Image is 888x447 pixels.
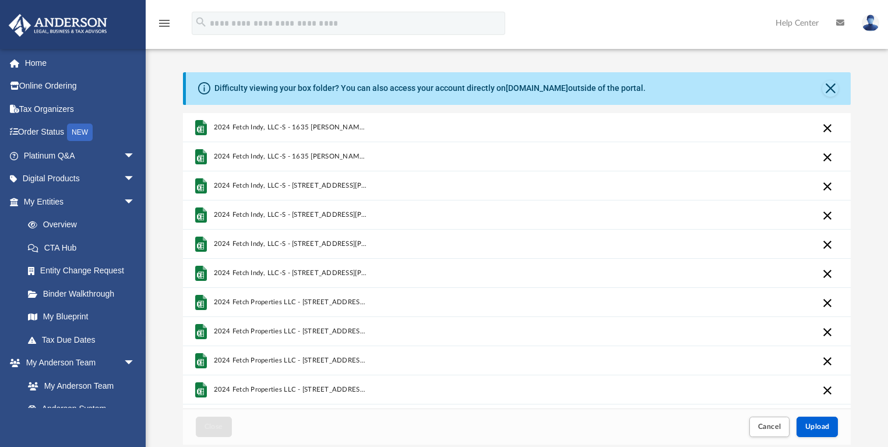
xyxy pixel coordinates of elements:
span: arrow_drop_down [124,144,147,168]
span: 2024 Fetch Indy, LLC-S - [STREET_ADDRESS][PERSON_NAME], Protected Series P&L Summary.xlsx [213,269,367,277]
div: Difficulty viewing your box folder? You can also access your account directly on outside of the p... [214,82,646,94]
button: Cancel this upload [820,179,834,193]
div: grid [183,113,851,409]
span: arrow_drop_down [124,190,147,214]
a: My Entitiesarrow_drop_down [8,190,153,213]
span: arrow_drop_down [124,167,147,191]
a: CTA Hub [16,236,153,259]
a: Tax Due Dates [16,328,153,351]
img: User Pic [862,15,879,31]
span: 2024 Fetch Indy, LLC-S - 1635 [PERSON_NAME], Protected Series P&L Summary.xlsx [213,153,367,160]
div: Upload [183,113,851,445]
span: Close [205,423,223,430]
a: My Anderson Team [16,374,141,397]
span: 2024 Fetch Properties LLC - [STREET_ADDRESS][PERSON_NAME] Series P&L Summary.xlsx [213,328,367,335]
button: Close [196,417,232,437]
span: 2024 Fetch Indy, LLC-S - [STREET_ADDRESS][PERSON_NAME] Series BS Summary.xlsx [213,240,367,248]
button: Cancel this upload [820,267,834,281]
div: NEW [67,124,93,141]
span: 2024 Fetch Properties LLC - [STREET_ADDRESS] Series BS Summary.xlsx [213,357,367,364]
a: Home [8,51,153,75]
span: 2024 Fetch Properties LLC - [STREET_ADDRESS] Series P&L Summary.xlsx [213,386,367,393]
span: arrow_drop_down [124,351,147,375]
a: Order StatusNEW [8,121,153,145]
span: 2024 Fetch Indy, LLC-S - [STREET_ADDRESS][PERSON_NAME] Series BS Summary.xlsx [213,182,367,189]
i: menu [157,16,171,30]
a: Platinum Q&Aarrow_drop_down [8,144,153,167]
img: Anderson Advisors Platinum Portal [5,14,111,37]
i: search [195,16,207,29]
a: menu [157,22,171,30]
button: Cancel [749,417,790,437]
a: Online Ordering [8,75,153,98]
a: Digital Productsarrow_drop_down [8,167,153,191]
button: Cancel this upload [820,209,834,223]
span: 2024 Fetch Indy, LLC-S - 1635 [PERSON_NAME], Protected Series BS Summary.xlsx [213,124,367,131]
span: 2024 Fetch Properties LLC - [STREET_ADDRESS][PERSON_NAME] Series BS Summary.xlsx [213,298,367,306]
a: Overview [16,213,153,237]
button: Cancel this upload [820,354,834,368]
span: 2024 Fetch Indy, LLC-S - [STREET_ADDRESS][PERSON_NAME], Protected Series P&L Summary.xlsx [213,211,367,219]
button: Close [822,80,838,97]
button: Cancel this upload [820,325,834,339]
button: Cancel this upload [820,121,834,135]
a: My Anderson Teamarrow_drop_down [8,351,147,375]
button: Cancel this upload [820,383,834,397]
button: Cancel this upload [820,296,834,310]
a: Anderson System [16,397,147,421]
a: Entity Change Request [16,259,153,283]
button: Cancel this upload [820,238,834,252]
a: Tax Organizers [8,97,153,121]
a: Binder Walkthrough [16,282,153,305]
span: Cancel [758,423,781,430]
button: Cancel this upload [820,150,834,164]
a: My Blueprint [16,305,147,329]
a: [DOMAIN_NAME] [506,83,568,93]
